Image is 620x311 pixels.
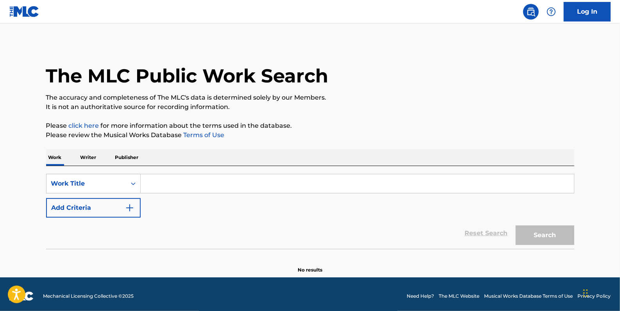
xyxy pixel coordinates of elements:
[125,203,134,213] img: 9d2ae6d4665cec9f34b9.svg
[581,273,620,311] iframe: Chat Widget
[9,6,39,17] img: MLC Logo
[51,179,121,188] div: Work Title
[46,130,574,140] p: Please review the Musical Works Database
[523,4,539,20] a: Public Search
[46,64,329,88] h1: The MLC Public Work Search
[407,293,434,300] a: Need Help?
[69,122,99,129] a: click here
[43,293,134,300] span: Mechanical Licensing Collective © 2025
[547,7,556,16] img: help
[46,174,574,249] form: Search Form
[46,198,141,218] button: Add Criteria
[439,293,479,300] a: The MLC Website
[46,121,574,130] p: Please for more information about the terms used in the database.
[182,131,225,139] a: Terms of Use
[46,93,574,102] p: The accuracy and completeness of The MLC's data is determined solely by our Members.
[46,149,64,166] p: Work
[484,293,573,300] a: Musical Works Database Terms of Use
[78,149,99,166] p: Writer
[564,2,611,21] a: Log In
[298,257,322,273] p: No results
[577,293,611,300] a: Privacy Policy
[46,102,574,112] p: It is not an authoritative source for recording information.
[543,4,559,20] div: Help
[113,149,141,166] p: Publisher
[526,7,536,16] img: search
[583,281,588,305] div: Drag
